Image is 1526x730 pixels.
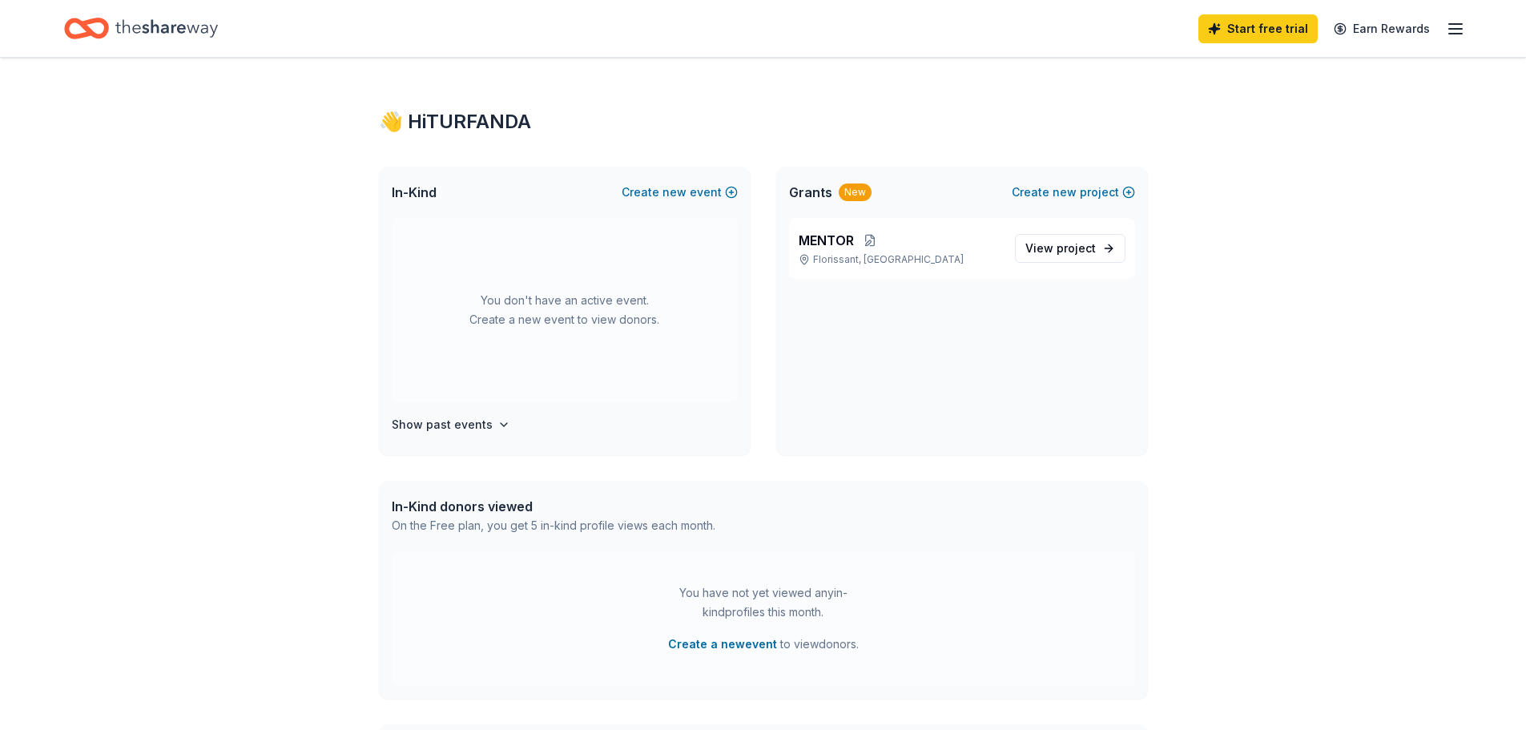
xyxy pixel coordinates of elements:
[392,183,437,202] span: In-Kind
[799,231,854,250] span: MENTOR
[392,415,493,434] h4: Show past events
[392,415,510,434] button: Show past events
[1198,14,1318,43] a: Start free trial
[668,635,777,654] button: Create a newevent
[392,497,715,516] div: In-Kind donors viewed
[622,183,738,202] button: Createnewevent
[1012,183,1135,202] button: Createnewproject
[379,109,1148,135] div: 👋 Hi TURFANDA
[668,635,859,654] span: to view donors .
[1057,241,1096,255] span: project
[799,253,1002,266] p: Florissant, [GEOGRAPHIC_DATA]
[1324,14,1439,43] a: Earn Rewards
[839,184,872,201] div: New
[789,183,832,202] span: Grants
[64,10,218,47] a: Home
[1025,239,1096,258] span: View
[662,183,686,202] span: new
[392,516,715,535] div: On the Free plan, you get 5 in-kind profile views each month.
[392,218,738,402] div: You don't have an active event. Create a new event to view donors.
[1053,183,1077,202] span: new
[1015,234,1125,263] a: View project
[663,583,864,622] div: You have not yet viewed any in-kind profiles this month.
